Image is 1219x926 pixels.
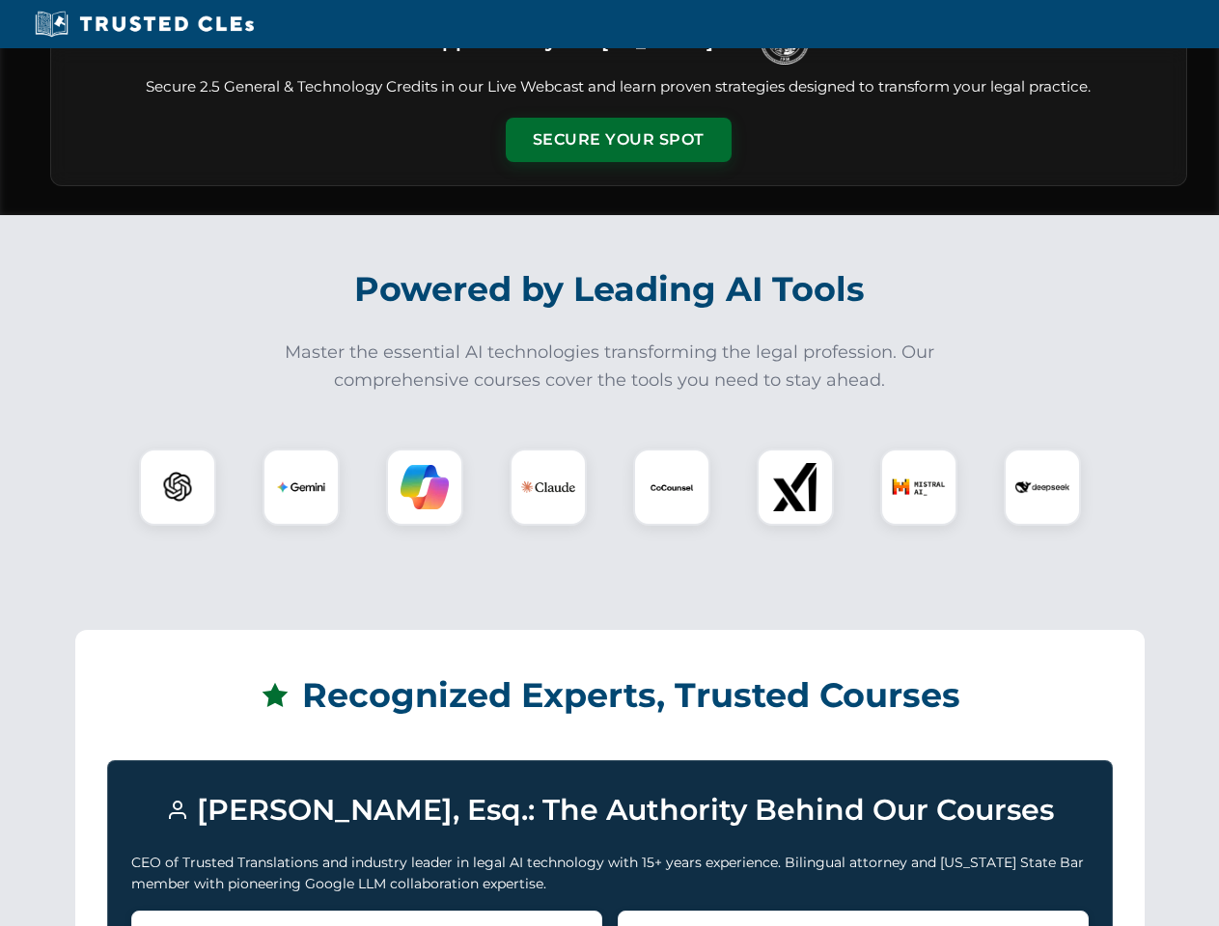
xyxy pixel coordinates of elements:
[131,852,1089,895] p: CEO of Trusted Translations and industry leader in legal AI technology with 15+ years experience....
[1004,449,1081,526] div: DeepSeek
[139,449,216,526] div: ChatGPT
[272,339,948,395] p: Master the essential AI technologies transforming the legal profession. Our comprehensive courses...
[386,449,463,526] div: Copilot
[648,463,696,511] img: CoCounsel Logo
[771,463,819,511] img: xAI Logo
[510,449,587,526] div: Claude
[74,76,1163,98] p: Secure 2.5 General & Technology Credits in our Live Webcast and learn proven strategies designed ...
[757,449,834,526] div: xAI
[75,256,1145,323] h2: Powered by Leading AI Tools
[150,459,206,515] img: ChatGPT Logo
[892,460,946,514] img: Mistral AI Logo
[29,10,260,39] img: Trusted CLEs
[277,463,325,511] img: Gemini Logo
[506,118,732,162] button: Secure Your Spot
[263,449,340,526] div: Gemini
[401,463,449,511] img: Copilot Logo
[131,784,1089,836] h3: [PERSON_NAME], Esq.: The Authority Behind Our Courses
[633,449,710,526] div: CoCounsel
[521,460,575,514] img: Claude Logo
[880,449,957,526] div: Mistral AI
[1015,460,1069,514] img: DeepSeek Logo
[107,662,1113,729] h2: Recognized Experts, Trusted Courses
